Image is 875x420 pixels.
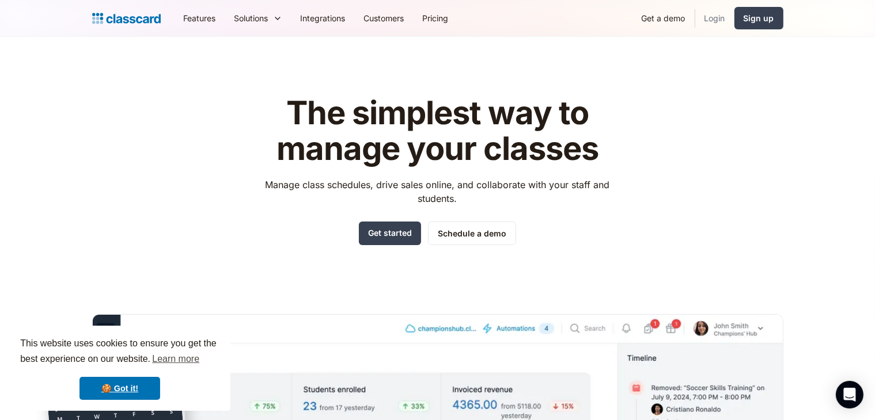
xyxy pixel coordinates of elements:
[9,326,230,411] div: cookieconsent
[225,5,291,31] div: Solutions
[744,12,774,24] div: Sign up
[291,5,355,31] a: Integrations
[414,5,458,31] a: Pricing
[836,381,863,408] div: Open Intercom Messenger
[79,377,160,400] a: dismiss cookie message
[234,12,268,24] div: Solutions
[428,222,516,245] a: Schedule a demo
[150,350,201,368] a: learn more about cookies
[20,337,219,368] span: This website uses cookies to ensure you get the best experience on our website.
[734,7,783,29] a: Sign up
[255,96,620,166] h1: The simplest way to manage your classes
[355,5,414,31] a: Customers
[92,10,161,26] a: Logo
[359,222,421,245] a: Get started
[175,5,225,31] a: Features
[255,178,620,205] p: Manage class schedules, drive sales online, and collaborate with your staff and students.
[695,5,734,31] a: Login
[632,5,695,31] a: Get a demo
